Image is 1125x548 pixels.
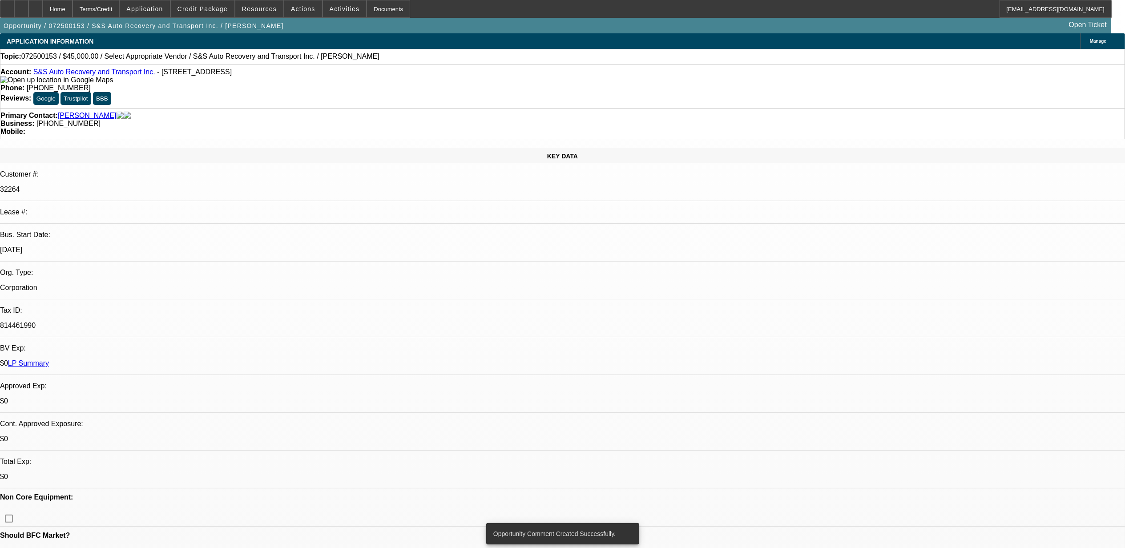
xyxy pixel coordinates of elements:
[0,52,21,60] strong: Topic:
[8,359,49,367] a: LP Summary
[486,523,636,544] div: Opportunity Comment Created Successfully.
[117,112,124,120] img: facebook-icon.png
[4,22,284,29] span: Opportunity / 072500153 / S&S Auto Recovery and Transport Inc. / [PERSON_NAME]
[58,112,117,120] a: [PERSON_NAME]
[27,84,91,92] span: [PHONE_NUMBER]
[33,68,155,76] a: S&S Auto Recovery and Transport Inc.
[36,120,101,127] span: [PHONE_NUMBER]
[126,5,163,12] span: Application
[0,68,31,76] strong: Account:
[124,112,131,120] img: linkedin-icon.png
[242,5,277,12] span: Resources
[157,68,232,76] span: - [STREET_ADDRESS]
[0,112,58,120] strong: Primary Contact:
[171,0,234,17] button: Credit Package
[284,0,322,17] button: Actions
[21,52,379,60] span: 072500153 / $45,000.00 / Select Appropriate Vendor / S&S Auto Recovery and Transport Inc. / [PERS...
[33,92,59,105] button: Google
[0,128,25,135] strong: Mobile:
[0,76,113,84] img: Open up location in Google Maps
[1065,17,1110,32] a: Open Ticket
[291,5,315,12] span: Actions
[547,153,578,160] span: KEY DATA
[235,0,283,17] button: Resources
[0,120,34,127] strong: Business:
[0,84,24,92] strong: Phone:
[60,92,91,105] button: Trustpilot
[177,5,228,12] span: Credit Package
[7,38,93,45] span: APPLICATION INFORMATION
[330,5,360,12] span: Activities
[1090,39,1106,44] span: Manage
[93,92,111,105] button: BBB
[120,0,169,17] button: Application
[323,0,367,17] button: Activities
[0,94,31,102] strong: Reviews:
[0,76,113,84] a: View Google Maps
